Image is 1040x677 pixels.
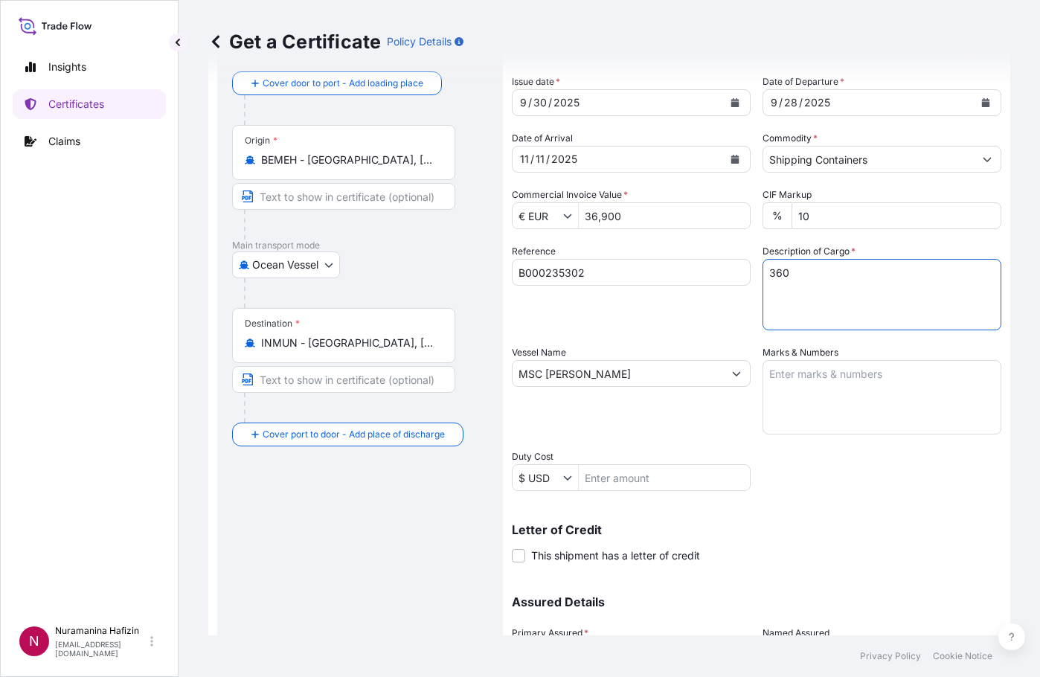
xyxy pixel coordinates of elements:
input: Text to appear on certificate [232,183,455,210]
span: Cover port to door - Add place of discharge [263,427,445,442]
p: Certificates [48,97,104,112]
button: Calendar [723,91,747,115]
div: day, [532,94,548,112]
div: year, [803,94,832,112]
button: Calendar [974,91,998,115]
a: Insights [13,52,166,82]
label: Named Assured [763,626,829,641]
div: year, [552,94,581,112]
p: Letter of Credit [512,524,1001,536]
span: Primary Assured [512,626,588,641]
label: Commercial Invoice Value [512,187,628,202]
span: Date of Arrival [512,131,573,146]
div: / [530,150,534,168]
input: Type to search vessel name or IMO [513,360,723,387]
div: / [799,94,803,112]
label: CIF Markup [763,187,812,202]
button: Show suggestions [563,470,578,485]
div: year, [550,150,579,168]
input: Origin [261,153,437,167]
p: Assured Details [512,596,1001,608]
label: Commodity [763,131,818,146]
span: Ocean Vessel [252,257,318,272]
input: Enter booking reference [512,259,751,286]
span: N [29,634,39,649]
button: Select transport [232,251,340,278]
div: day, [783,94,799,112]
button: Calendar [723,147,747,171]
p: Policy Details [387,34,452,49]
a: Claims [13,126,166,156]
input: Text to appear on certificate [232,366,455,393]
div: Destination [245,318,300,330]
div: / [779,94,783,112]
input: Enter percentage between 0 and 24% [792,202,1001,229]
label: Duty Cost [512,449,553,464]
div: day, [534,150,546,168]
input: Duty Cost [513,464,563,491]
p: Insights [48,60,86,74]
div: / [548,94,552,112]
div: month, [519,150,530,168]
p: Nuramanina Hafizin [55,625,147,637]
span: Cover door to port - Add loading place [263,76,423,91]
p: [EMAIL_ADDRESS][DOMAIN_NAME] [55,640,147,658]
a: Cookie Notice [933,650,992,662]
p: Main transport mode [232,240,488,251]
div: / [546,150,550,168]
span: This shipment has a letter of credit [531,548,700,563]
a: Certificates [13,89,166,119]
div: % [763,202,792,229]
div: Origin [245,135,277,147]
label: Description of Cargo [763,244,856,259]
p: Get a Certificate [208,30,381,54]
input: Enter amount [579,202,750,229]
label: Reference [512,244,556,259]
button: Show suggestions [563,208,578,223]
input: Enter amount [579,464,750,491]
input: Commercial Invoice Value [513,202,563,229]
div: month, [519,94,528,112]
button: Show suggestions [723,360,750,387]
label: Vessel Name [512,345,566,360]
div: / [528,94,532,112]
label: Marks & Numbers [763,345,838,360]
input: Destination [261,336,437,350]
p: Claims [48,134,80,149]
button: Show suggestions [974,146,1001,173]
a: Privacy Policy [860,650,921,662]
input: Type to search commodity [763,146,974,173]
button: Cover port to door - Add place of discharge [232,423,463,446]
div: month, [769,94,779,112]
button: Cover door to port - Add loading place [232,71,442,95]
